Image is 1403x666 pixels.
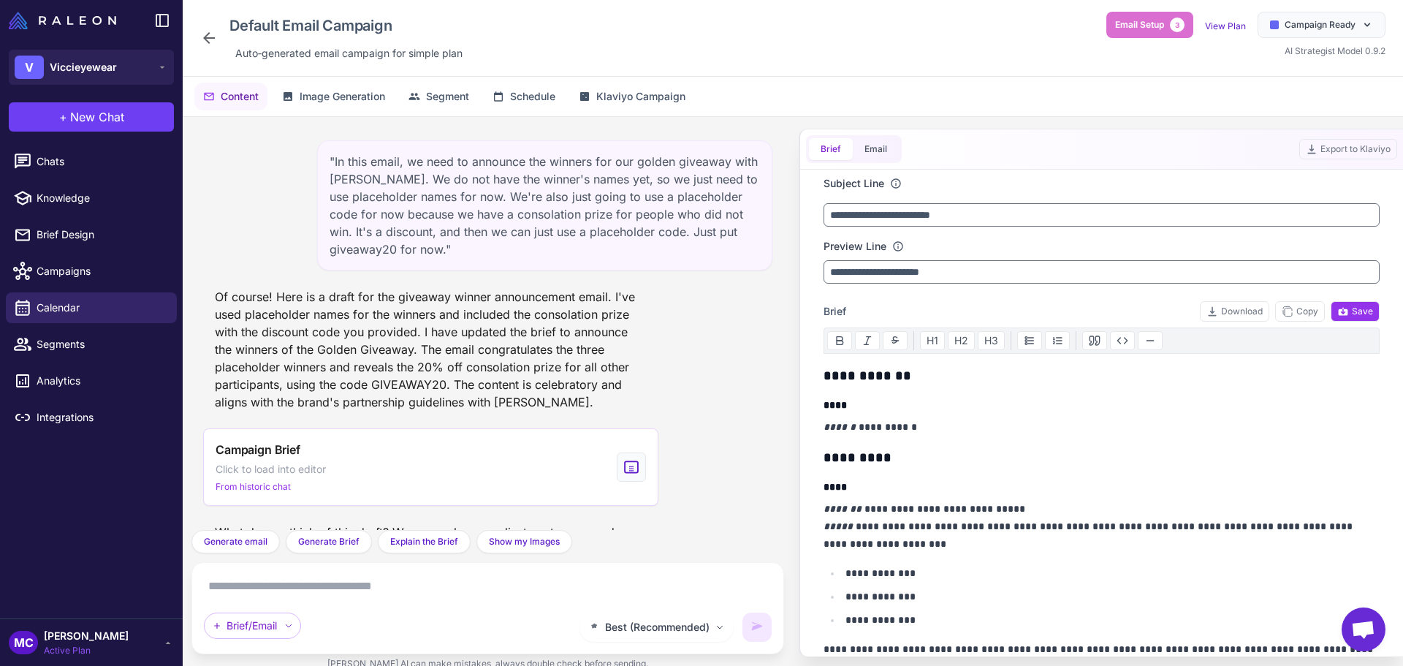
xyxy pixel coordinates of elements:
[224,12,468,39] div: Click to edit campaign name
[37,190,165,206] span: Knowledge
[300,88,385,105] span: Image Generation
[920,331,945,350] button: H1
[221,88,259,105] span: Content
[6,292,177,323] a: Calendar
[484,83,564,110] button: Schedule
[476,530,572,553] button: Show my Images
[6,402,177,433] a: Integrations
[44,644,129,657] span: Active Plan
[6,183,177,213] a: Knowledge
[6,256,177,287] a: Campaigns
[6,329,177,360] a: Segments
[1299,139,1397,159] button: Export to Klaviyo
[204,613,301,639] div: Brief/Email
[317,140,772,270] div: "In this email, we need to announce the winners for our golden giveaway with [PERSON_NAME]. We do...
[203,282,658,417] div: Of course! Here is a draft for the giveaway winner announcement email. I've used placeholder name...
[203,518,630,547] div: What do you think of this draft? We can make any adjustments you need.
[1275,301,1325,322] button: Copy
[204,535,267,548] span: Generate email
[948,331,975,350] button: H2
[570,83,694,110] button: Klaviyo Campaign
[37,154,165,170] span: Chats
[194,83,267,110] button: Content
[37,227,165,243] span: Brief Design
[1285,45,1385,56] span: AI Strategist Model 0.9.2
[1337,305,1373,318] span: Save
[809,138,853,160] button: Brief
[37,300,165,316] span: Calendar
[9,102,174,132] button: +New Chat
[9,12,122,29] a: Raleon Logo
[390,535,458,548] span: Explain the Brief
[1205,20,1246,31] a: View Plan
[824,175,884,192] label: Subject Line
[70,108,124,126] span: New Chat
[9,50,174,85] button: VViccieyewear
[59,108,67,126] span: +
[37,263,165,279] span: Campaigns
[229,42,468,64] div: Click to edit description
[596,88,685,105] span: Klaviyo Campaign
[426,88,469,105] span: Segment
[216,461,326,477] span: Click to load into editor
[1282,305,1318,318] span: Copy
[235,45,463,61] span: Auto‑generated email campaign for simple plan
[579,613,734,642] button: Best (Recommended)
[216,480,291,493] span: From historic chat
[44,628,129,644] span: [PERSON_NAME]
[1285,18,1356,31] span: Campaign Ready
[273,83,394,110] button: Image Generation
[853,138,899,160] button: Email
[37,336,165,352] span: Segments
[1170,18,1185,32] span: 3
[978,331,1005,350] button: H3
[37,409,165,425] span: Integrations
[605,619,710,635] span: Best (Recommended)
[286,530,372,553] button: Generate Brief
[1331,301,1380,322] button: Save
[1342,608,1385,651] div: Open chat
[6,219,177,250] a: Brief Design
[1200,301,1269,322] button: Download
[400,83,478,110] button: Segment
[6,146,177,177] a: Chats
[6,366,177,396] a: Analytics
[378,530,471,553] button: Explain the Brief
[1106,12,1193,38] button: Email Setup3
[9,12,116,29] img: Raleon Logo
[1115,18,1164,31] span: Email Setup
[216,441,300,458] span: Campaign Brief
[510,88,555,105] span: Schedule
[824,303,846,319] span: Brief
[50,59,117,75] span: Viccieyewear
[298,535,360,548] span: Generate Brief
[15,56,44,79] div: V
[191,530,280,553] button: Generate email
[824,238,886,254] label: Preview Line
[9,631,38,654] div: MC
[37,373,165,389] span: Analytics
[489,535,560,548] span: Show my Images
